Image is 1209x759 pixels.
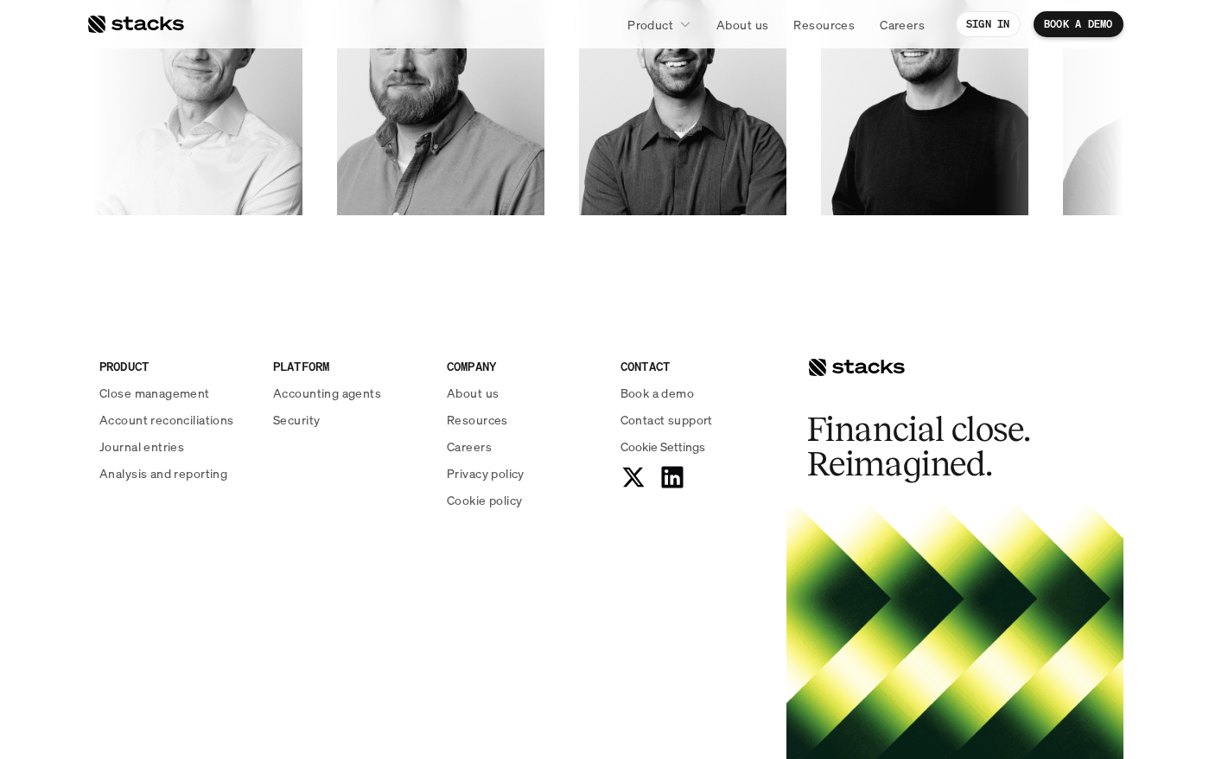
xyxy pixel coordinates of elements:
[1034,11,1123,37] a: BOOK A DEMO
[620,411,773,429] a: Contact support
[99,384,210,402] p: Close management
[447,411,508,429] p: Resources
[447,464,600,482] a: Privacy policy
[273,384,381,402] p: Accounting agents
[620,384,773,402] a: Book a demo
[627,16,673,34] p: Product
[99,411,234,429] p: Account reconciliations
[447,437,600,456] a: Careers
[447,491,522,509] p: Cookie policy
[99,464,252,482] a: Analysis and reporting
[99,437,184,456] p: Journal entries
[620,437,705,456] span: Cookie Settings
[273,357,426,375] p: PLATFORM
[99,437,252,456] a: Journal entries
[447,384,499,402] p: About us
[273,411,426,429] a: Security
[447,384,600,402] a: About us
[1044,18,1113,30] p: BOOK A DEMO
[447,491,600,509] a: Cookie policy
[447,357,600,375] p: COMPANY
[99,464,227,482] p: Analysis and reporting
[99,411,252,429] a: Account reconciliations
[447,411,600,429] a: Resources
[273,411,320,429] p: Security
[99,357,252,375] p: PRODUCT
[447,464,525,482] p: Privacy policy
[869,9,935,40] a: Careers
[620,437,705,456] button: Cookie Trigger
[716,16,768,34] p: About us
[783,9,865,40] a: Resources
[447,437,492,456] p: Careers
[956,11,1021,37] a: SIGN IN
[620,411,713,429] p: Contact support
[966,18,1010,30] p: SIGN IN
[620,384,695,402] p: Book a demo
[706,9,779,40] a: About us
[880,16,925,34] p: Careers
[99,384,252,402] a: Close management
[620,357,773,375] p: CONTACT
[273,384,426,402] a: Accounting agents
[793,16,855,34] p: Resources
[807,412,1066,482] h2: Financial close. Reimagined.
